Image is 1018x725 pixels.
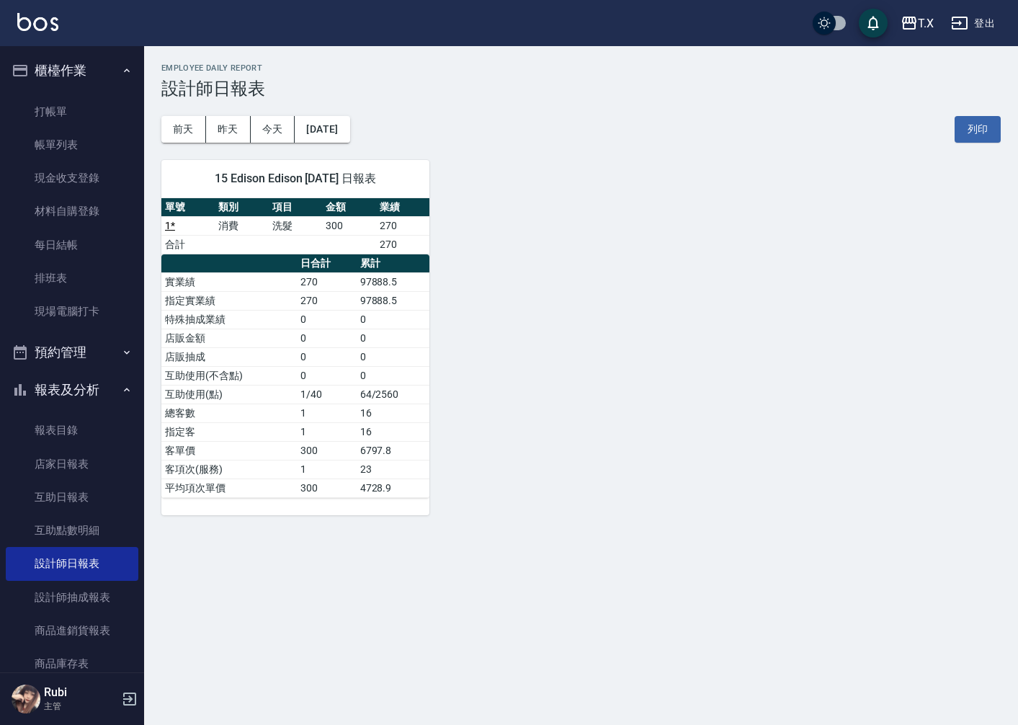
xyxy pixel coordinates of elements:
[297,460,357,479] td: 1
[161,254,429,498] table: a dense table
[6,128,138,161] a: 帳單列表
[161,347,297,366] td: 店販抽成
[295,116,349,143] button: [DATE]
[161,460,297,479] td: 客項次(服務)
[44,685,117,700] h5: Rubi
[6,547,138,580] a: 設計師日報表
[6,295,138,328] a: 現場電腦打卡
[297,366,357,385] td: 0
[161,310,297,329] td: 特殊抽成業績
[918,14,934,32] div: T.X
[357,479,430,497] td: 4728.9
[6,334,138,371] button: 預約管理
[215,216,268,235] td: 消費
[297,479,357,497] td: 300
[357,441,430,460] td: 6797.8
[6,262,138,295] a: 排班表
[161,198,215,217] th: 單號
[357,272,430,291] td: 97888.5
[357,366,430,385] td: 0
[161,198,429,254] table: a dense table
[12,685,40,713] img: Person
[357,404,430,422] td: 16
[6,52,138,89] button: 櫃檯作業
[6,647,138,680] a: 商品庫存表
[357,291,430,310] td: 97888.5
[161,79,1001,99] h3: 設計師日報表
[945,10,1001,37] button: 登出
[6,95,138,128] a: 打帳單
[297,329,357,347] td: 0
[161,366,297,385] td: 互助使用(不含點)
[357,385,430,404] td: 64/2560
[215,198,268,217] th: 類別
[297,310,357,329] td: 0
[322,198,375,217] th: 金額
[17,13,58,31] img: Logo
[297,422,357,441] td: 1
[206,116,251,143] button: 昨天
[161,441,297,460] td: 客單價
[6,414,138,447] a: 報表目錄
[955,116,1001,143] button: 列印
[161,291,297,310] td: 指定實業績
[6,614,138,647] a: 商品進銷貨報表
[297,404,357,422] td: 1
[297,441,357,460] td: 300
[297,254,357,273] th: 日合計
[357,329,430,347] td: 0
[161,385,297,404] td: 互助使用(點)
[6,581,138,614] a: 設計師抽成報表
[6,228,138,262] a: 每日結帳
[357,310,430,329] td: 0
[161,404,297,422] td: 總客數
[357,347,430,366] td: 0
[859,9,888,37] button: save
[357,254,430,273] th: 累計
[376,235,430,254] td: 270
[161,235,215,254] td: 合計
[6,481,138,514] a: 互助日報表
[376,198,430,217] th: 業績
[297,272,357,291] td: 270
[161,116,206,143] button: 前天
[297,347,357,366] td: 0
[161,329,297,347] td: 店販金額
[895,9,939,38] button: T.X
[44,700,117,713] p: 主管
[269,198,322,217] th: 項目
[297,291,357,310] td: 270
[179,172,412,186] span: 15 Edison Edison [DATE] 日報表
[376,216,430,235] td: 270
[161,479,297,497] td: 平均項次單價
[251,116,295,143] button: 今天
[6,514,138,547] a: 互助點數明細
[161,422,297,441] td: 指定客
[6,448,138,481] a: 店家日報表
[297,385,357,404] td: 1/40
[357,422,430,441] td: 16
[161,272,297,291] td: 實業績
[161,63,1001,73] h2: Employee Daily Report
[269,216,322,235] td: 洗髮
[6,371,138,409] button: 報表及分析
[6,195,138,228] a: 材料自購登錄
[6,161,138,195] a: 現金收支登錄
[357,460,430,479] td: 23
[322,216,375,235] td: 300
